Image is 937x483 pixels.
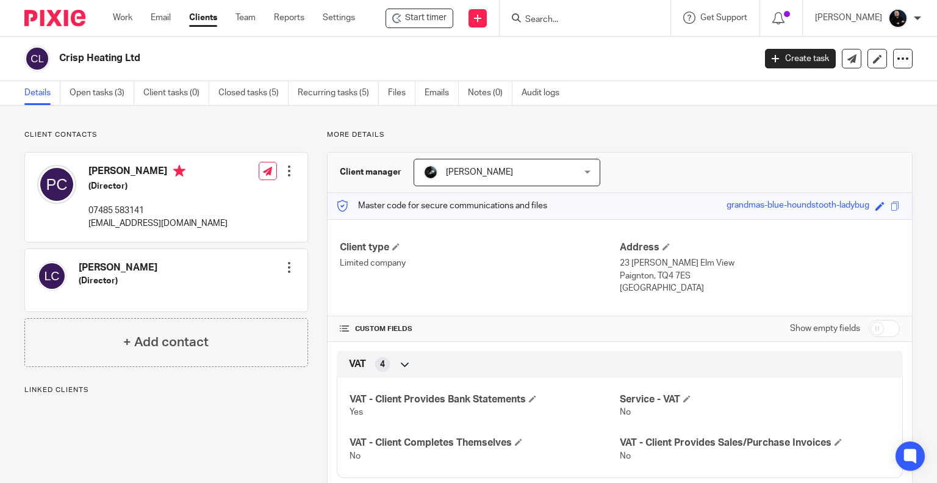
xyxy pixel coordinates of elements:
p: Client contacts [24,130,308,140]
img: svg%3E [24,46,50,71]
span: Start timer [405,12,447,24]
a: Client tasks (0) [143,81,209,105]
img: svg%3E [37,165,76,204]
a: Emails [425,81,459,105]
h5: (Director) [79,275,157,287]
a: Open tasks (3) [70,81,134,105]
p: 23 [PERSON_NAME] Elm View [620,257,900,269]
p: Linked clients [24,385,308,395]
p: Limited company [340,257,620,269]
a: Work [113,12,132,24]
a: Files [388,81,415,105]
span: VAT [349,358,366,371]
div: Crisp Heating Ltd [386,9,453,28]
h4: VAT - Client Provides Bank Statements [350,393,620,406]
a: Closed tasks (5) [218,81,289,105]
p: [GEOGRAPHIC_DATA] [620,282,900,294]
a: Recurring tasks (5) [298,81,379,105]
a: Settings [323,12,355,24]
h4: [PERSON_NAME] [79,261,157,274]
h3: Client manager [340,166,401,178]
a: Audit logs [522,81,569,105]
span: No [350,452,361,460]
p: [PERSON_NAME] [815,12,882,24]
h4: Service - VAT [620,393,890,406]
h4: + Add contact [123,333,209,352]
img: svg%3E [37,261,66,291]
a: Email [151,12,171,24]
a: Team [235,12,256,24]
p: [EMAIL_ADDRESS][DOMAIN_NAME] [88,217,228,230]
h4: Address [620,241,900,254]
a: Reports [274,12,304,24]
label: Show empty fields [790,322,860,335]
span: Yes [350,408,363,416]
span: Get Support [700,13,747,22]
img: Headshots%20accounting4everything_Poppy%20Jakes%20Photography-2203.jpg [888,9,908,28]
h4: [PERSON_NAME] [88,165,228,180]
h4: VAT - Client Provides Sales/Purchase Invoices [620,437,890,449]
span: No [620,452,631,460]
span: No [620,408,631,416]
span: [PERSON_NAME] [446,168,513,176]
p: 07485 583141 [88,205,228,217]
input: Search [524,15,634,26]
a: Details [24,81,60,105]
i: Primary [173,165,185,177]
h4: CUSTOM FIELDS [340,324,620,334]
a: Notes (0) [468,81,512,105]
img: 1000002122.jpg [423,165,438,180]
a: Clients [189,12,217,24]
h4: VAT - Client Completes Themselves [350,437,620,449]
span: 4 [380,358,385,371]
img: Pixie [24,10,85,26]
h4: Client type [340,241,620,254]
p: Master code for secure communications and files [337,200,547,212]
div: grandmas-blue-houndstooth-ladybug [727,199,869,213]
h5: (Director) [88,180,228,192]
p: More details [327,130,913,140]
h2: Crisp Heating Ltd [59,52,609,65]
a: Create task [765,49,836,68]
p: Paignton, TQ4 7ES [620,270,900,282]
